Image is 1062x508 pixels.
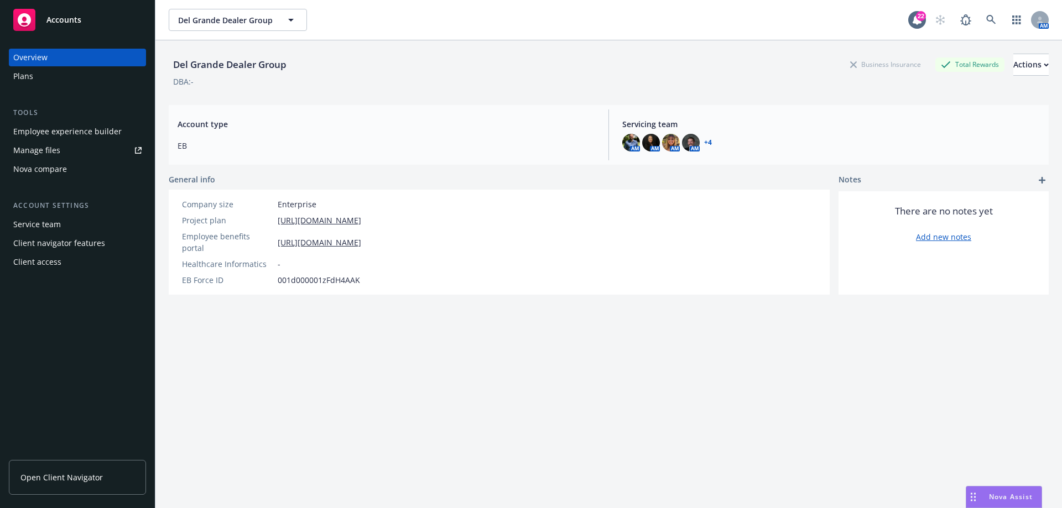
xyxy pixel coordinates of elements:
[9,234,146,252] a: Client navigator features
[178,118,595,130] span: Account type
[1013,54,1049,75] div: Actions
[9,49,146,66] a: Overview
[916,231,971,243] a: Add new notes
[13,67,33,85] div: Plans
[839,174,861,187] span: Notes
[1013,54,1049,76] button: Actions
[182,258,273,270] div: Healthcare Informatics
[13,160,67,178] div: Nova compare
[955,9,977,31] a: Report a Bug
[966,486,980,507] div: Drag to move
[9,107,146,118] div: Tools
[895,205,993,218] span: There are no notes yet
[182,214,273,226] div: Project plan
[46,15,81,24] span: Accounts
[182,274,273,286] div: EB Force ID
[169,174,215,185] span: General info
[13,253,61,271] div: Client access
[622,118,1040,130] span: Servicing team
[662,134,680,151] img: photo
[1006,9,1028,31] a: Switch app
[278,274,360,286] span: 001d000001zFdH4AAK
[9,253,146,271] a: Client access
[9,67,146,85] a: Plans
[182,231,273,254] div: Employee benefits portal
[916,11,926,21] div: 22
[20,472,103,483] span: Open Client Navigator
[9,4,146,35] a: Accounts
[173,76,194,87] div: DBA: -
[178,14,274,26] span: Del Grande Dealer Group
[9,216,146,233] a: Service team
[980,9,1002,31] a: Search
[845,57,926,71] div: Business Insurance
[929,9,951,31] a: Start snowing
[169,57,291,72] div: Del Grande Dealer Group
[704,139,712,146] a: +4
[966,486,1042,508] button: Nova Assist
[1035,174,1049,187] a: add
[278,214,361,226] a: [URL][DOMAIN_NAME]
[989,492,1033,501] span: Nova Assist
[278,237,361,248] a: [URL][DOMAIN_NAME]
[178,140,595,151] span: EB
[13,123,122,140] div: Employee experience builder
[9,200,146,211] div: Account settings
[278,258,280,270] span: -
[13,49,48,66] div: Overview
[13,216,61,233] div: Service team
[642,134,660,151] img: photo
[169,9,307,31] button: Del Grande Dealer Group
[9,142,146,159] a: Manage files
[9,160,146,178] a: Nova compare
[622,134,640,151] img: photo
[935,57,1004,71] div: Total Rewards
[9,123,146,140] a: Employee experience builder
[13,234,105,252] div: Client navigator features
[13,142,60,159] div: Manage files
[278,198,316,210] span: Enterprise
[682,134,700,151] img: photo
[182,198,273,210] div: Company size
